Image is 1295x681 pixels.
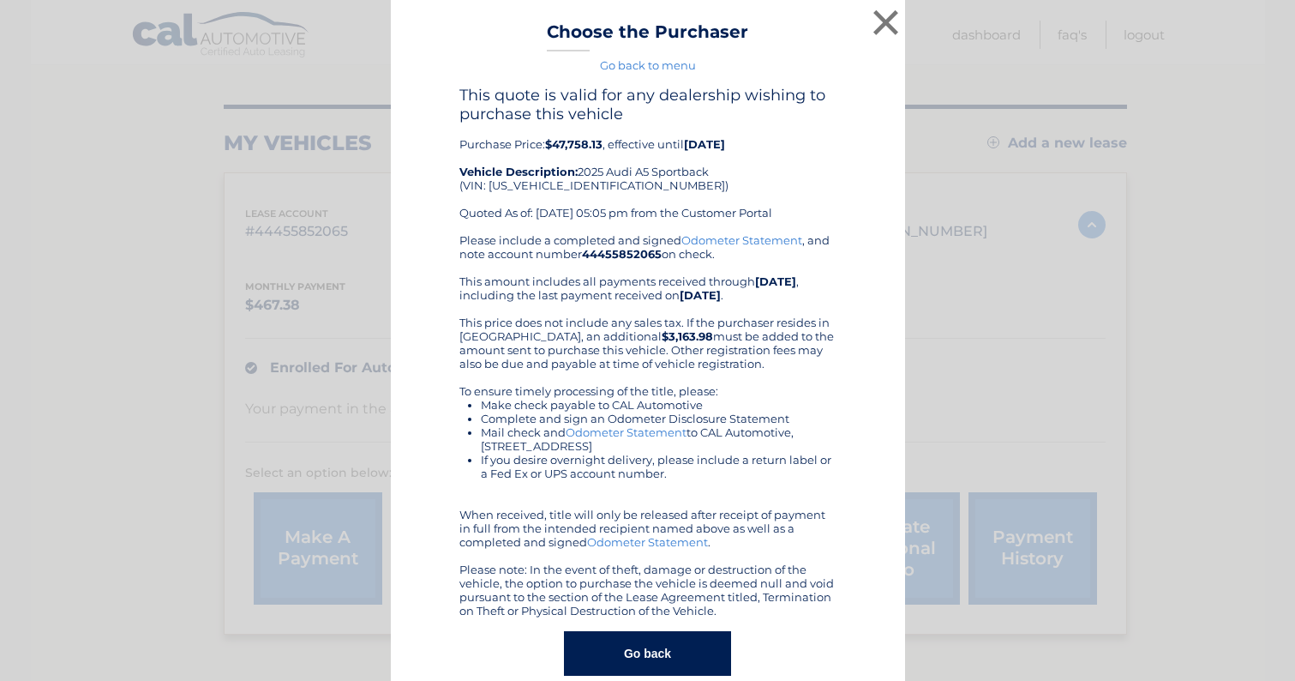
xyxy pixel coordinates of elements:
[684,137,725,151] b: [DATE]
[582,247,662,261] b: 44455852065
[459,86,836,124] h4: This quote is valid for any dealership wishing to purchase this vehicle
[587,535,708,549] a: Odometer Statement
[869,5,903,39] button: ×
[566,425,686,439] a: Odometer Statement
[564,631,731,676] button: Go back
[545,137,603,151] b: $47,758.13
[459,165,578,178] strong: Vehicle Description:
[662,329,713,343] b: $3,163.98
[755,274,796,288] b: [DATE]
[459,233,836,618] div: Please include a completed and signed , and note account number on check. This amount includes al...
[600,58,696,72] a: Go back to menu
[459,86,836,233] div: Purchase Price: , effective until 2025 Audi A5 Sportback (VIN: [US_VEHICLE_IDENTIFICATION_NUMBER]...
[481,412,836,425] li: Complete and sign an Odometer Disclosure Statement
[481,425,836,453] li: Mail check and to CAL Automotive, [STREET_ADDRESS]
[680,288,721,302] b: [DATE]
[481,398,836,412] li: Make check payable to CAL Automotive
[481,453,836,480] li: If you desire overnight delivery, please include a return label or a Fed Ex or UPS account number.
[547,21,748,51] h3: Choose the Purchaser
[681,233,802,247] a: Odometer Statement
